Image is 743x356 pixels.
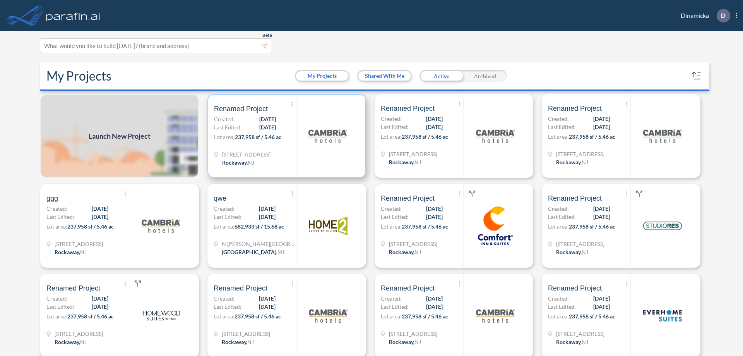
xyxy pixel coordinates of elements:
button: sort [690,70,703,82]
span: Launch New Project [89,131,151,141]
a: Launch New Project [40,94,199,178]
div: Dinamicka [669,9,737,22]
span: Last Edited: [548,123,576,131]
img: logo [643,206,682,245]
div: Archived [463,70,507,82]
span: [DATE] [426,123,443,131]
span: NJ [247,339,254,345]
img: logo [309,206,348,245]
span: [GEOGRAPHIC_DATA] , [222,249,277,255]
span: 682,933 sf / 15.68 ac [235,223,284,230]
span: MI [277,249,284,255]
span: Created: [214,205,235,213]
span: Last Edited: [214,213,241,221]
div: Rockaway, NJ [389,248,421,256]
span: Lot area: [214,313,235,320]
img: logo [643,296,682,335]
span: Lot area: [548,223,569,230]
span: Created: [46,205,67,213]
span: 237,958 sf / 5.46 ac [402,133,448,140]
span: Last Edited: [214,123,242,131]
span: 321 Mt Hope Ave [222,330,270,338]
span: [DATE] [259,294,276,303]
span: 237,958 sf / 5.46 ac [569,313,615,320]
span: [DATE] [92,213,108,221]
span: Created: [381,115,402,123]
span: [DATE] [593,213,610,221]
span: [DATE] [426,213,443,221]
span: [DATE] [259,123,276,131]
span: 321 Mt Hope Ave [556,330,604,338]
img: logo [643,117,682,155]
span: Created: [548,205,569,213]
div: Rockaway, NJ [222,158,254,167]
span: Renamed Project [548,194,602,203]
span: [DATE] [426,205,443,213]
span: [DATE] [426,115,443,123]
span: Renamed Project [214,104,268,114]
span: Created: [381,294,402,303]
div: Grand Rapids, MI [222,248,284,256]
span: Lot area: [214,223,235,230]
span: 321 Mt Hope Ave [556,240,604,248]
span: Beta [262,32,272,38]
p: D [721,12,726,19]
span: [DATE] [593,115,610,123]
span: 321 Mt Hope Ave [556,150,604,158]
img: logo [309,296,348,335]
span: 237,958 sf / 5.46 ac [569,133,615,140]
span: Created: [214,294,235,303]
span: [DATE] [593,123,610,131]
span: Rockaway , [222,339,247,345]
span: NJ [414,249,421,255]
span: qwe [214,194,226,203]
span: Rockaway , [389,249,414,255]
span: 237,958 sf / 5.46 ac [402,313,448,320]
span: Lot area: [548,133,569,140]
span: [DATE] [92,294,108,303]
span: [DATE] [593,303,610,311]
span: Renamed Project [46,284,100,293]
span: Rockaway , [556,249,582,255]
span: Last Edited: [46,303,74,311]
span: 321 Mt Hope Ave [389,330,437,338]
span: [DATE] [593,294,610,303]
div: Rockaway, NJ [389,158,421,166]
span: [DATE] [259,303,276,311]
span: Renamed Project [381,194,435,203]
button: My Projects [296,71,348,81]
span: Last Edited: [214,303,241,311]
span: [DATE] [92,303,108,311]
button: Shared With Me [358,71,411,81]
span: Lot area: [46,223,67,230]
span: Created: [381,205,402,213]
span: NJ [582,249,588,255]
span: 237,958 sf / 5.46 ac [67,313,114,320]
span: Renamed Project [381,284,435,293]
span: Rockaway , [556,339,582,345]
span: 321 Mt Hope Ave [55,330,103,338]
div: Active [419,70,463,82]
span: Lot area: [381,133,402,140]
span: NJ [414,159,421,165]
span: [DATE] [259,115,276,123]
span: NJ [582,339,588,345]
span: [DATE] [426,294,443,303]
span: Rockaway , [222,159,248,166]
div: Rockaway, NJ [556,338,588,346]
span: ggg [46,194,58,203]
span: [DATE] [92,205,108,213]
img: logo [142,296,180,335]
span: Last Edited: [381,213,409,221]
img: add [40,94,199,178]
img: logo [45,8,102,23]
span: NJ [248,159,254,166]
span: Lot area: [548,313,569,320]
span: [DATE] [593,205,610,213]
span: [DATE] [426,303,443,311]
span: Lot area: [381,313,402,320]
div: Rockaway, NJ [222,338,254,346]
span: Last Edited: [548,213,576,221]
span: Rockaway , [55,339,80,345]
span: Rockaway , [556,159,582,165]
